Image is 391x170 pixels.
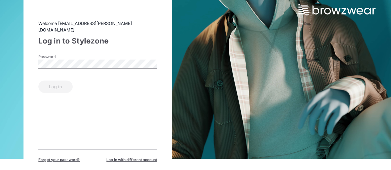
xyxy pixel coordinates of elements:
img: browzwear-logo.73288ffb.svg [298,4,376,15]
span: Forget your password? [38,157,80,163]
div: Log in to Stylezone [38,35,157,47]
div: Welcome [EMAIL_ADDRESS][PERSON_NAME][DOMAIN_NAME] [38,20,157,33]
label: Password [38,54,82,60]
span: Log in with different account [106,157,157,163]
